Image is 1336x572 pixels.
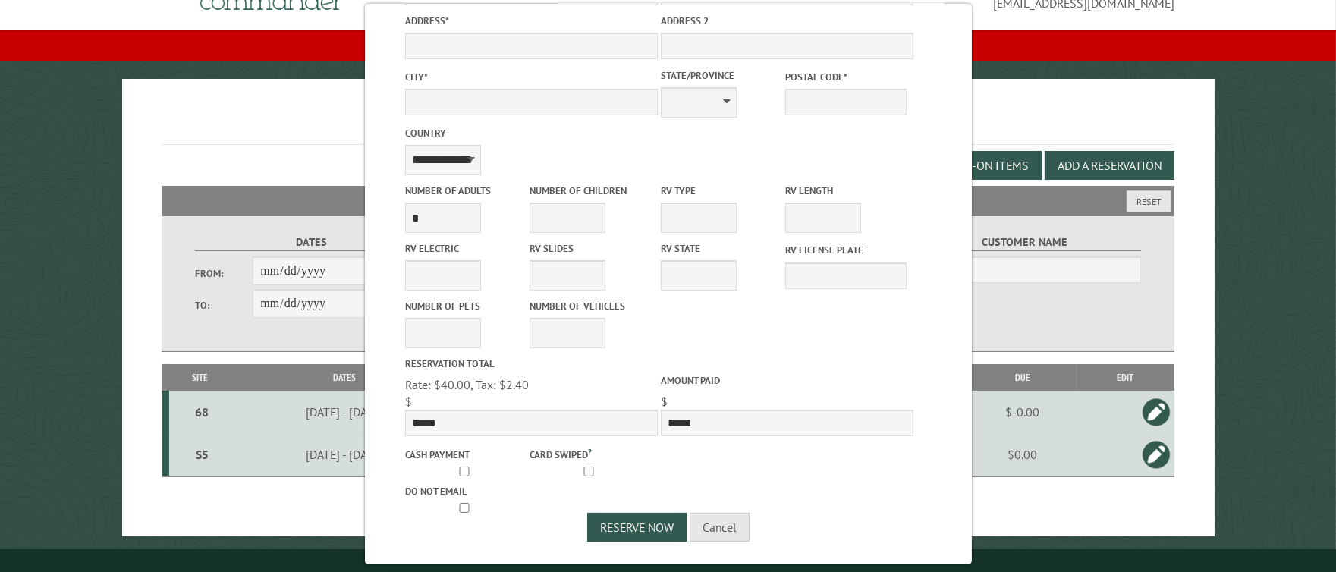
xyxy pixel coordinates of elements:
label: Postal Code [785,70,907,84]
span: Rate: $40.00, Tax: $2.40 [404,377,528,392]
label: Number of Vehicles [529,299,650,313]
button: Cancel [690,513,750,542]
button: Add a Reservation [1045,151,1174,180]
label: Number of Adults [404,184,526,198]
label: RV Type [661,184,782,198]
label: RV Slides [529,241,650,256]
label: Number of Children [529,184,650,198]
h1: Reservations [162,103,1174,145]
label: Dates [195,234,428,251]
label: RV License Plate [785,243,907,257]
div: 68 [175,404,228,420]
h2: Filters [162,186,1174,215]
label: To: [195,298,253,313]
div: [DATE] - [DATE] [233,447,456,462]
th: Due [969,364,1077,391]
label: Address [404,14,657,28]
label: From: [195,266,253,281]
button: Reserve Now [587,513,687,542]
label: City [404,70,657,84]
th: Edit [1077,364,1174,391]
label: RV Length [785,184,907,198]
label: State/Province [661,68,782,83]
small: © Campground Commander LLC. All rights reserved. [583,555,754,565]
label: Address 2 [661,14,913,28]
td: $0.00 [969,433,1077,476]
span: $ [404,394,411,409]
label: RV State [661,241,782,256]
label: Do not email [404,484,526,498]
th: Site [169,364,231,391]
div: [DATE] - [DATE] [233,404,456,420]
button: Edit Add-on Items [911,151,1042,180]
label: Reservation Total [404,357,657,371]
div: S5 [175,447,228,462]
label: Amount paid [661,373,913,388]
span: $ [661,394,668,409]
label: Card swiped [529,445,650,462]
label: Customer Name [908,234,1141,251]
th: Dates [231,364,458,391]
label: RV Electric [404,241,526,256]
a: ? [587,446,591,457]
td: $-0.00 [969,391,1077,433]
label: Country [404,126,657,140]
label: Number of Pets [404,299,526,313]
button: Reset [1127,190,1171,212]
label: Cash payment [404,448,526,462]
